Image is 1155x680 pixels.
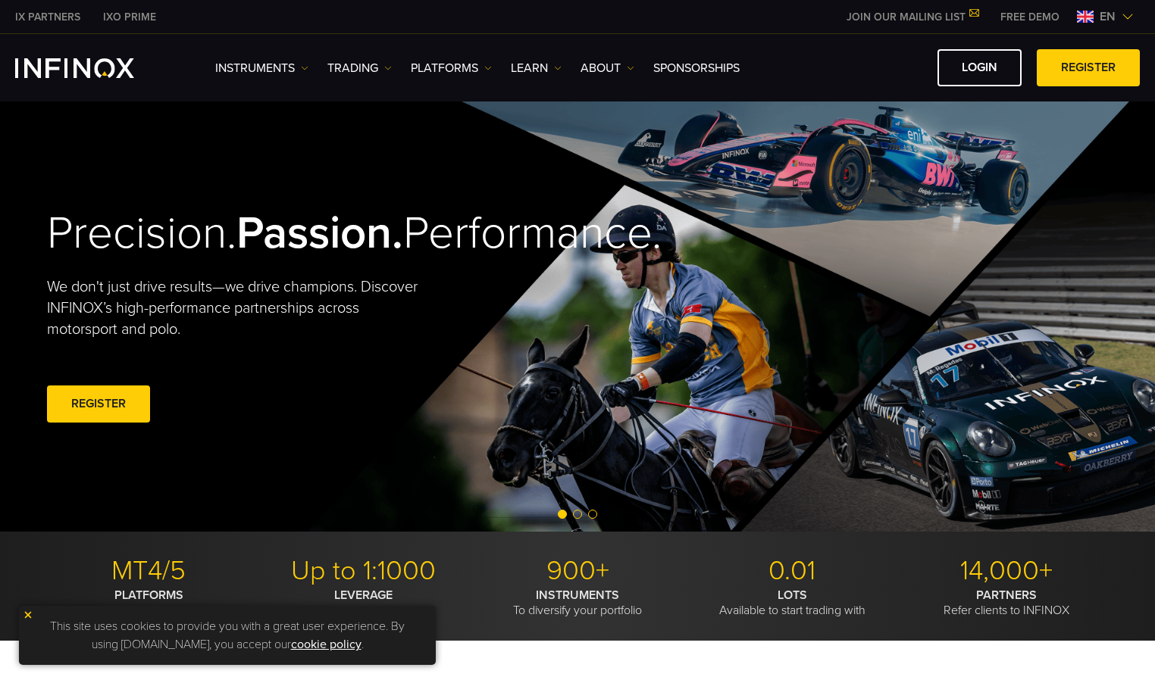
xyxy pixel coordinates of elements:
[976,588,1037,603] strong: PARTNERS
[15,58,170,78] a: INFINOX Logo
[215,59,308,77] a: Instruments
[4,9,92,25] a: INFINOX
[573,510,582,519] span: Go to slide 2
[835,11,989,23] a: JOIN OUR MAILING LIST
[690,554,894,588] p: 0.01
[261,588,465,618] p: To trade with
[581,59,634,77] a: ABOUT
[558,510,567,519] span: Go to slide 1
[47,276,429,340] p: We don't just drive results—we drive champions. Discover INFINOX’s high-performance partnerships ...
[536,588,619,603] strong: INSTRUMENTS
[291,637,362,652] a: cookie policy
[653,59,740,77] a: SPONSORSHIPS
[114,588,183,603] strong: PLATFORMS
[92,9,167,25] a: INFINOX
[476,554,679,588] p: 900+
[511,59,562,77] a: Learn
[588,510,597,519] span: Go to slide 3
[937,49,1022,86] a: LOGIN
[334,588,393,603] strong: LEVERAGE
[411,59,492,77] a: PLATFORMS
[905,588,1108,618] p: Refer clients to INFINOX
[236,206,403,260] strong: Passion.
[905,554,1108,588] p: 14,000+
[23,610,33,620] img: yellow close icon
[27,613,428,657] p: This site uses cookies to provide you with a great user experience. By using [DOMAIN_NAME], you a...
[47,554,250,588] p: MT4/5
[690,588,894,618] p: Available to start trading with
[327,59,392,77] a: TRADING
[476,588,679,618] p: To diversify your portfolio
[47,385,150,423] a: REGISTER
[261,554,465,588] p: Up to 1:1000
[47,206,524,261] h2: Precision. Performance.
[1037,49,1140,86] a: REGISTER
[47,588,250,618] p: With modern trading tools
[778,588,807,603] strong: LOTS
[989,9,1071,25] a: INFINOX MENU
[1094,8,1122,26] span: en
